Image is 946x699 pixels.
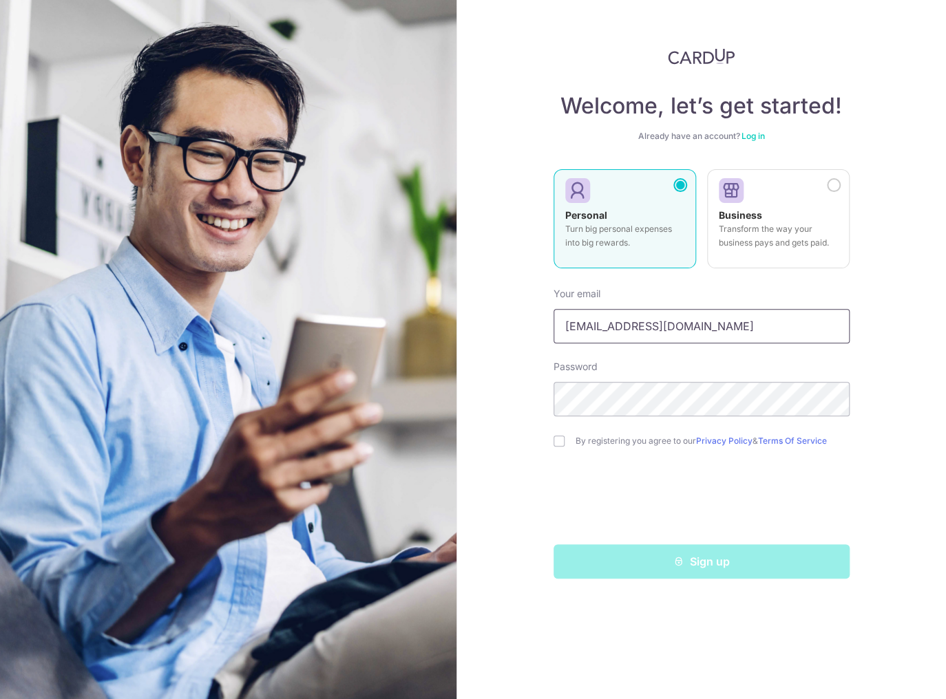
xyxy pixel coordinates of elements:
[696,435,753,446] a: Privacy Policy
[554,309,850,343] input: Enter your Email
[554,169,696,277] a: Personal Turn big personal expenses into big rewards.
[668,48,735,65] img: CardUp Logo
[554,287,600,301] label: Your email
[758,435,827,446] a: Terms Of Service
[565,222,684,250] p: Turn big personal expenses into big rewards.
[742,131,765,141] a: Log in
[576,435,850,447] label: By registering you agree to our &
[597,474,806,528] iframe: reCAPTCHA
[554,360,598,374] label: Password
[565,209,607,221] strong: Personal
[707,169,850,277] a: Business Transform the way your business pays and gets paid.
[554,92,850,120] h4: Welcome, let’s get started!
[719,209,762,221] strong: Business
[719,222,838,250] p: Transform the way your business pays and gets paid.
[554,131,850,142] div: Already have an account?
